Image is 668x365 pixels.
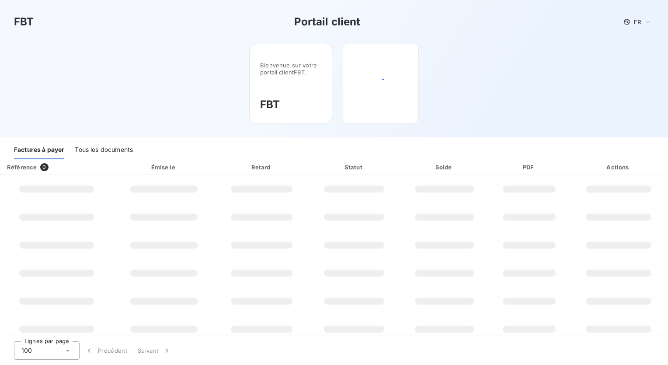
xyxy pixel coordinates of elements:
div: Statut [310,163,398,172]
div: Retard [217,163,307,172]
div: Référence [7,164,37,171]
h3: FBT [14,14,34,30]
span: Bienvenue sur votre portail client FBT . [260,62,321,76]
div: Solde [402,163,487,172]
div: Actions [571,163,666,172]
div: Émise le [115,163,213,172]
button: Suivant [132,341,177,360]
div: PDF [491,163,567,172]
button: Précédent [80,341,132,360]
span: 0 [40,163,48,171]
span: 100 [21,346,32,355]
h3: FBT [260,97,321,112]
div: Tous les documents [75,141,133,159]
div: Factures à payer [14,141,64,159]
h3: Portail client [294,14,361,30]
span: FR [634,18,641,25]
